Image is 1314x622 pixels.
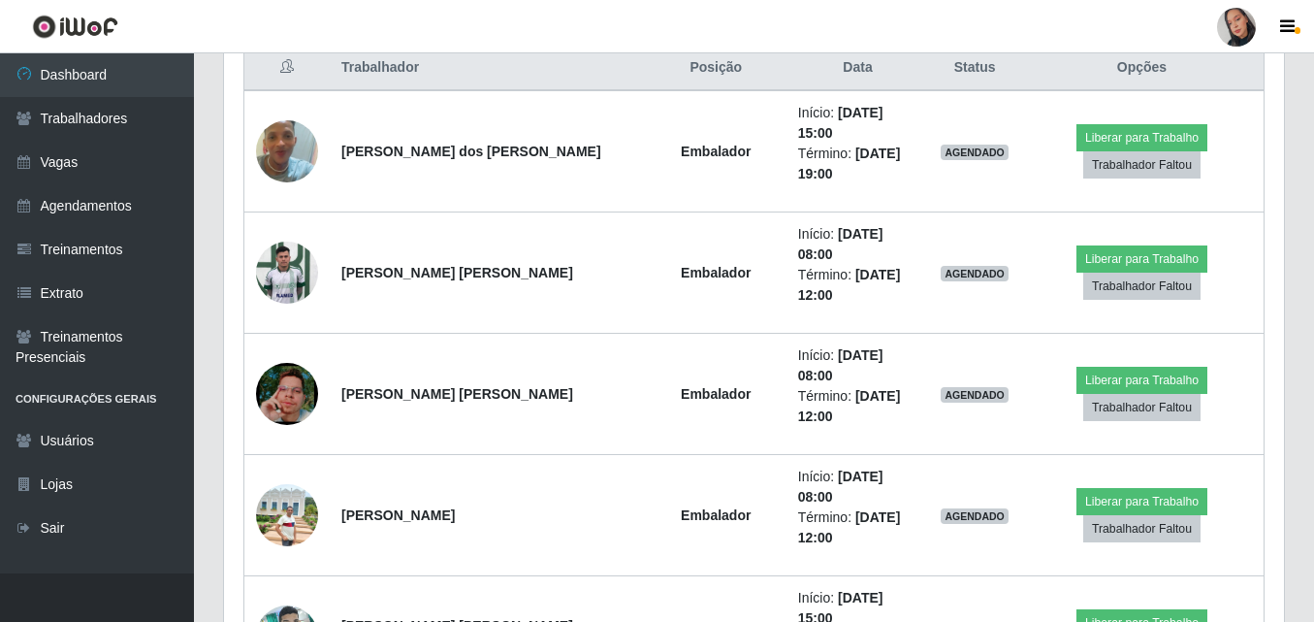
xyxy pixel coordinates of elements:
strong: [PERSON_NAME] [PERSON_NAME] [341,265,573,280]
th: Posição [646,46,786,91]
button: Liberar para Trabalho [1076,246,1207,273]
img: 1752882089703.jpeg [256,484,318,546]
li: Término: [798,144,918,184]
li: Término: [798,386,918,427]
button: Trabalhador Faltou [1083,394,1201,421]
button: Trabalhador Faltou [1083,273,1201,300]
time: [DATE] 08:00 [798,347,883,383]
span: AGENDADO [941,145,1009,160]
strong: Embalador [681,507,751,523]
strong: Embalador [681,265,751,280]
strong: [PERSON_NAME] dos [PERSON_NAME] [341,144,601,159]
li: Término: [798,507,918,548]
button: Liberar para Trabalho [1076,367,1207,394]
li: Início: [798,103,918,144]
button: Trabalhador Faltou [1083,151,1201,179]
time: [DATE] 08:00 [798,226,883,262]
span: AGENDADO [941,266,1009,281]
th: Opções [1020,46,1265,91]
th: Data [786,46,930,91]
time: [DATE] 15:00 [798,105,883,141]
li: Início: [798,224,918,265]
li: Início: [798,467,918,507]
li: Término: [798,265,918,306]
span: AGENDADO [941,508,1009,524]
th: Status [929,46,1020,91]
strong: Embalador [681,144,751,159]
button: Liberar para Trabalho [1076,488,1207,515]
strong: [PERSON_NAME] [341,507,455,523]
img: 1698057093105.jpeg [256,231,318,313]
button: Trabalhador Faltou [1083,515,1201,542]
img: 1734287030319.jpeg [256,96,318,207]
strong: Embalador [681,386,751,402]
button: Liberar para Trabalho [1076,124,1207,151]
strong: [PERSON_NAME] [PERSON_NAME] [341,386,573,402]
img: 1673728165855.jpeg [256,339,318,449]
img: CoreUI Logo [32,15,118,39]
th: Trabalhador [330,46,646,91]
time: [DATE] 08:00 [798,469,883,505]
li: Início: [798,345,918,386]
span: AGENDADO [941,387,1009,403]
